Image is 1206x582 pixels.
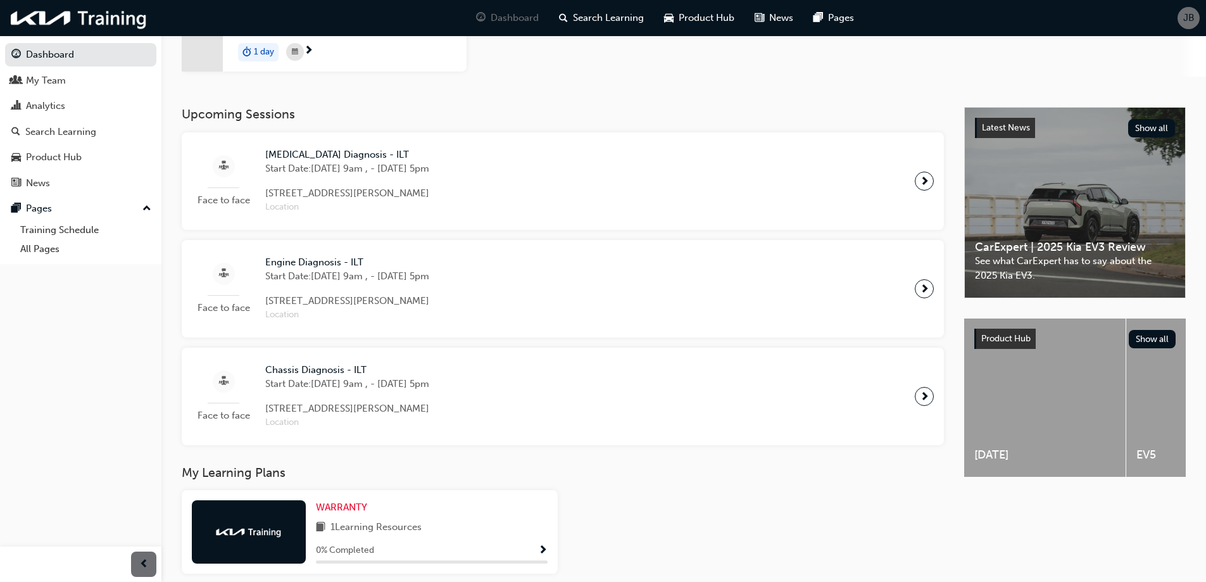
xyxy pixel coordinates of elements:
span: Start Date: [DATE] 9am , - [DATE] 5pm [265,161,429,176]
a: Latest NewsShow all [975,118,1175,138]
button: Show all [1128,119,1176,137]
span: News [769,11,793,25]
span: next-icon [304,46,313,57]
span: next-icon [920,172,929,190]
div: News [26,176,50,191]
span: Product Hub [679,11,734,25]
a: Face to faceEngine Diagnosis - ILTStart Date:[DATE] 9am , - [DATE] 5pm[STREET_ADDRESS][PERSON_NAM... [192,250,934,327]
button: JB [1178,7,1200,29]
span: Dashboard [491,11,539,25]
a: My Team [5,69,156,92]
span: car-icon [664,10,674,26]
span: calendar-icon [292,44,298,60]
span: Chassis Diagnosis - ILT [265,363,429,377]
a: Face to faceChassis Diagnosis - ILTStart Date:[DATE] 9am , - [DATE] 5pm[STREET_ADDRESS][PERSON_NA... [192,358,934,435]
span: Face to face [192,408,255,423]
img: kia-training [6,5,152,31]
span: JB [1183,11,1195,25]
span: sessionType_FACE_TO_FACE-icon [219,266,229,282]
div: Search Learning [25,125,96,139]
span: book-icon [316,520,325,536]
span: Location [265,308,429,322]
a: guage-iconDashboard [466,5,549,31]
span: WARRANTY [316,502,367,513]
a: All Pages [15,239,156,259]
span: Start Date: [DATE] 9am , - [DATE] 5pm [265,269,429,284]
span: sessionType_FACE_TO_FACE-icon [219,374,229,389]
span: Show Progress [538,545,548,557]
span: up-icon [142,201,151,217]
a: Product HubShow all [974,329,1176,349]
span: next-icon [920,280,929,298]
a: News [5,172,156,195]
span: [DATE] [974,448,1115,462]
span: Pages [828,11,854,25]
span: 1 day [254,45,274,60]
span: Product Hub [981,333,1031,344]
a: Analytics [5,94,156,118]
a: Training Schedule [15,220,156,240]
a: Dashboard [5,43,156,66]
span: Location [265,415,429,430]
a: search-iconSearch Learning [549,5,654,31]
a: Latest NewsShow allCarExpert | 2025 Kia EV3 ReviewSee what CarExpert has to say about the 2025 Ki... [964,107,1186,298]
span: people-icon [11,75,21,87]
span: Search Learning [573,11,644,25]
span: pages-icon [813,10,823,26]
span: next-icon [920,388,929,405]
h3: My Learning Plans [182,465,944,480]
span: pages-icon [11,203,21,215]
div: Analytics [26,99,65,113]
img: kia-training [214,526,284,538]
div: Pages [26,201,52,216]
button: Show Progress [538,543,548,559]
a: news-iconNews [744,5,803,31]
span: prev-icon [139,557,149,573]
span: See what CarExpert has to say about the 2025 Kia EV3. [975,254,1175,282]
button: Show all [1129,330,1176,348]
button: DashboardMy TeamAnalyticsSearch LearningProduct HubNews [5,41,156,197]
span: Start Date: [DATE] 9am , - [DATE] 5pm [265,377,429,391]
span: [STREET_ADDRESS][PERSON_NAME] [265,294,429,308]
span: car-icon [11,152,21,163]
span: guage-icon [476,10,486,26]
span: search-icon [11,127,20,138]
span: CarExpert | 2025 Kia EV3 Review [975,240,1175,255]
span: news-icon [755,10,764,26]
a: pages-iconPages [803,5,864,31]
h3: Upcoming Sessions [182,107,944,122]
a: Product Hub [5,146,156,169]
button: Pages [5,197,156,220]
span: news-icon [11,178,21,189]
span: [STREET_ADDRESS][PERSON_NAME] [265,186,429,201]
span: Location [265,200,429,215]
span: chart-icon [11,101,21,112]
div: My Team [26,73,66,88]
span: Face to face [192,301,255,315]
span: Latest News [982,122,1030,133]
a: Search Learning [5,120,156,144]
span: Face to face [192,193,255,208]
div: Product Hub [26,150,82,165]
span: duration-icon [242,44,251,61]
span: sessionType_FACE_TO_FACE-icon [219,158,229,174]
a: WARRANTY [316,500,372,515]
span: search-icon [559,10,568,26]
a: [DATE] [964,319,1126,477]
span: 0 % Completed [316,543,374,558]
a: car-iconProduct Hub [654,5,744,31]
span: [MEDICAL_DATA] Diagnosis - ILT [265,148,429,162]
a: Face to face[MEDICAL_DATA] Diagnosis - ILTStart Date:[DATE] 9am , - [DATE] 5pm[STREET_ADDRESS][PE... [192,142,934,220]
span: 1 Learning Resources [330,520,422,536]
span: guage-icon [11,49,21,61]
span: Engine Diagnosis - ILT [265,255,429,270]
span: [STREET_ADDRESS][PERSON_NAME] [265,402,429,416]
